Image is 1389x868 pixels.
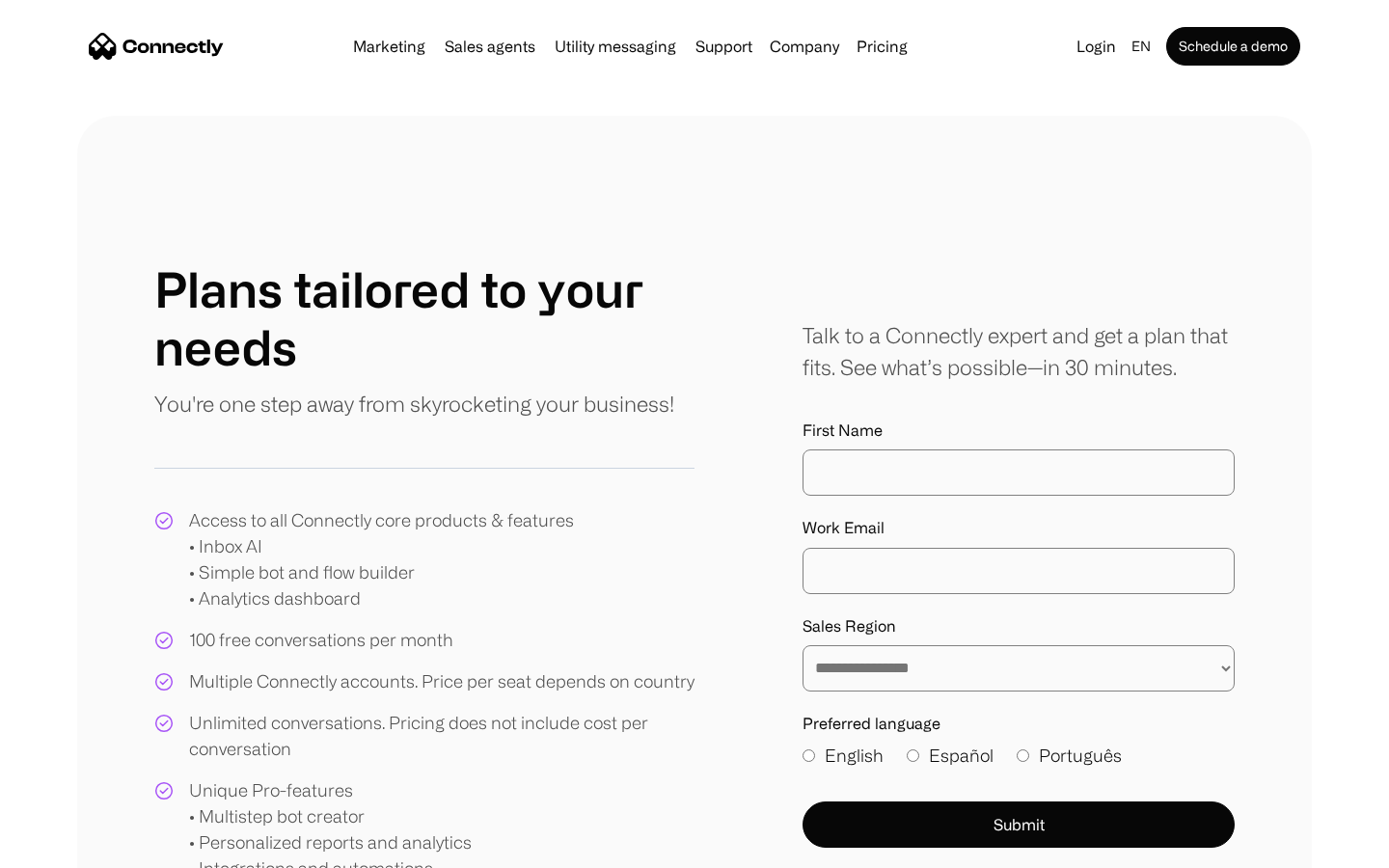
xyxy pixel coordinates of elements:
label: First Name [803,421,1235,440]
div: Unlimited conversations. Pricing does not include cost per conversation [189,710,694,762]
div: Access to all Connectly core products & features • Inbox AI • Simple bot and flow builder • Analy... [189,507,574,611]
div: 100 free conversations per month [189,627,453,653]
aside: Language selected: English [19,832,116,861]
label: Preferred language [803,715,1235,733]
a: Sales agents [437,39,543,54]
input: Español [907,749,919,762]
label: English [803,743,884,769]
a: Pricing [849,39,915,54]
p: You're one step away from skyrocketing your business! [154,388,674,420]
label: Work Email [803,519,1235,537]
label: Sales Region [803,617,1235,636]
a: Support [688,39,760,54]
label: Español [907,743,994,769]
div: Company [770,33,839,60]
a: Marketing [345,39,433,54]
a: Schedule a demo [1166,27,1300,66]
label: Português [1017,743,1122,769]
a: Utility messaging [547,39,684,54]
button: Submit [803,801,1235,848]
div: en [1131,33,1151,60]
div: Talk to a Connectly expert and get a plan that fits. See what’s possible—in 30 minutes. [803,319,1235,383]
input: Português [1017,749,1029,762]
div: Multiple Connectly accounts. Price per seat depends on country [189,668,694,694]
ul: Language list [39,834,116,861]
input: English [803,749,815,762]
a: Login [1069,33,1124,60]
h1: Plans tailored to your needs [154,260,694,376]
